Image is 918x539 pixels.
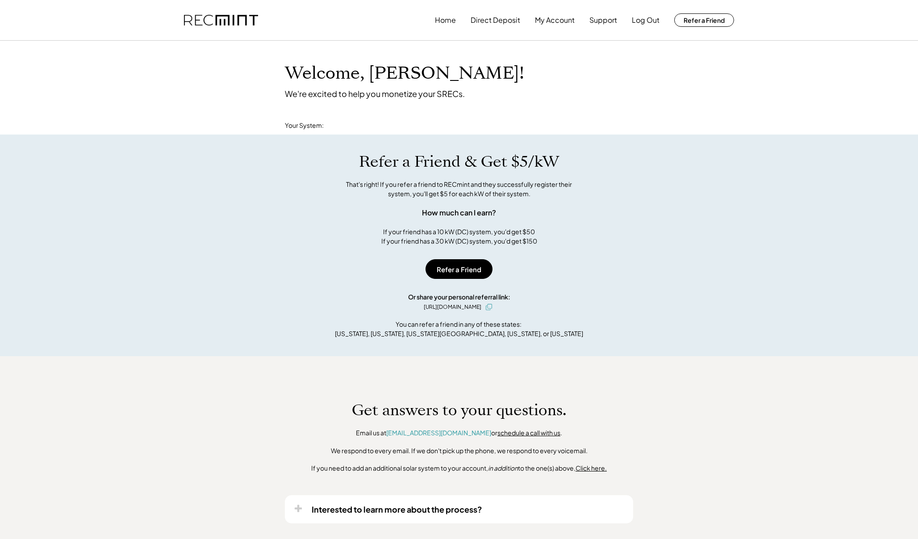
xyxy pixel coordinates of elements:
div: If your friend has a 10 kW (DC) system, you'd get $50 If your friend has a 30 kW (DC) system, you... [381,227,537,246]
div: If you need to add an additional solar system to your account, to the one(s) above, [311,464,607,473]
button: click to copy [484,302,494,312]
button: Refer a Friend [426,259,492,279]
div: Email us at or . [356,429,562,438]
em: in addition [488,464,518,472]
div: We respond to every email. If we don't pick up the phone, we respond to every voicemail. [331,446,588,455]
h1: Welcome, [PERSON_NAME]! [285,63,524,84]
img: recmint-logotype%403x.png [184,15,258,26]
a: [EMAIL_ADDRESS][DOMAIN_NAME] [386,429,491,437]
div: That's right! If you refer a friend to RECmint and they successfully register their system, you'l... [336,180,582,198]
div: You can refer a friend in any of these states: [US_STATE], [US_STATE], [US_STATE][GEOGRAPHIC_DATA... [335,320,583,338]
u: Click here. [576,464,607,472]
div: Interested to learn more about the process? [312,504,482,514]
div: [URL][DOMAIN_NAME] [424,303,481,311]
h1: Refer a Friend & Get $5/kW [359,152,559,171]
button: My Account [535,11,575,29]
button: Log Out [632,11,659,29]
a: schedule a call with us [497,429,560,437]
h1: Get answers to your questions. [352,401,567,420]
button: Direct Deposit [471,11,520,29]
div: We're excited to help you monetize your SRECs. [285,88,465,99]
div: How much can I earn? [422,207,496,218]
div: Your System: [285,121,324,130]
button: Home [435,11,456,29]
button: Refer a Friend [674,13,734,27]
div: Or share your personal referral link: [408,292,510,302]
button: Support [589,11,617,29]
